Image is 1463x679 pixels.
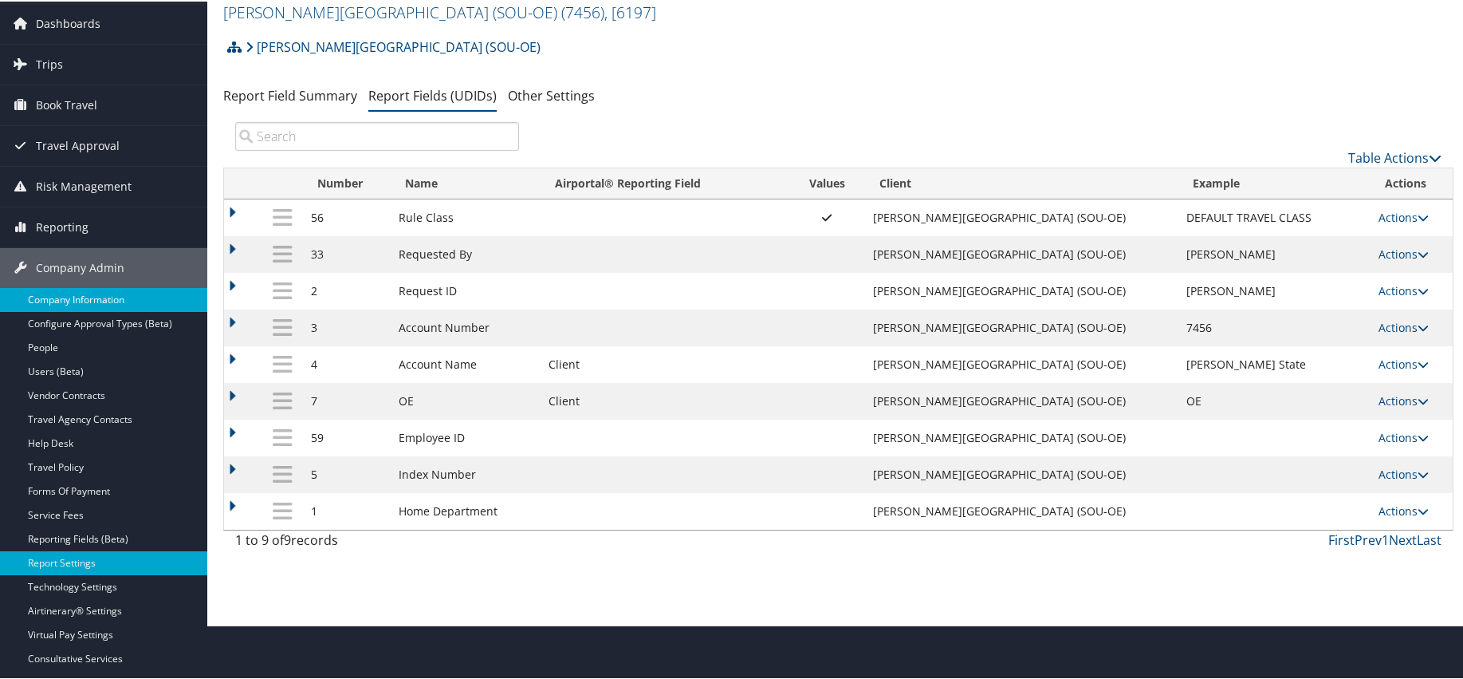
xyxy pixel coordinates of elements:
span: Dashboards [36,2,100,42]
td: 4 [303,345,391,381]
td: Client [541,345,789,381]
td: [PERSON_NAME][GEOGRAPHIC_DATA] (SOU-OE) [865,198,1179,235]
a: Actions [1378,318,1429,334]
td: 3 [303,308,391,345]
th: Values [789,167,865,198]
span: Risk Management [36,165,132,205]
td: Index Number [391,455,541,491]
td: OE [1178,381,1371,418]
a: Actions [1378,392,1429,407]
td: Employee ID [391,418,541,455]
td: [PERSON_NAME][GEOGRAPHIC_DATA] (SOU-OE) [865,418,1179,455]
td: Rule Class [391,198,541,235]
td: [PERSON_NAME][GEOGRAPHIC_DATA] (SOU-OE) [865,491,1179,528]
td: [PERSON_NAME] [1178,271,1371,308]
a: Report Field Summary [223,85,357,103]
td: 59 [303,418,391,455]
td: 7456 [1178,308,1371,345]
th: Name [391,167,541,198]
a: First [1328,530,1355,547]
td: 7 [303,381,391,418]
td: [PERSON_NAME][GEOGRAPHIC_DATA] (SOU-OE) [865,235,1179,271]
a: Last [1417,530,1441,547]
td: DEFAULT TRAVEL CLASS [1178,198,1371,235]
div: 1 to 9 of records [235,529,519,556]
span: Book Travel [36,84,97,124]
td: [PERSON_NAME][GEOGRAPHIC_DATA] (SOU-OE) [865,455,1179,491]
td: [PERSON_NAME][GEOGRAPHIC_DATA] (SOU-OE) [865,381,1179,418]
a: 1 [1382,530,1389,547]
a: [PERSON_NAME][GEOGRAPHIC_DATA] (SOU-OE) [246,30,541,61]
span: Reporting [36,206,88,246]
span: 9 [284,530,291,547]
a: Actions [1378,465,1429,480]
td: [PERSON_NAME] State [1178,345,1371,381]
td: [PERSON_NAME][GEOGRAPHIC_DATA] (SOU-OE) [865,345,1179,381]
td: [PERSON_NAME] [1178,235,1371,271]
td: 2 [303,271,391,308]
a: Prev [1355,530,1382,547]
th: : activate to sort column descending [262,167,304,198]
td: 1 [303,491,391,528]
span: Travel Approval [36,124,120,164]
td: Account Number [391,308,541,345]
th: Actions [1371,167,1453,198]
td: Client [541,381,789,418]
td: Request ID [391,271,541,308]
a: Actions [1378,245,1429,260]
a: Other Settings [508,85,595,103]
span: Company Admin [36,247,124,286]
a: Next [1389,530,1417,547]
td: 56 [303,198,391,235]
td: [PERSON_NAME][GEOGRAPHIC_DATA] (SOU-OE) [865,308,1179,345]
td: 33 [303,235,391,271]
td: 5 [303,455,391,491]
input: Search [235,120,519,149]
a: Table Actions [1348,148,1441,165]
td: Account Name [391,345,541,381]
a: Actions [1378,502,1429,517]
td: OE [391,381,541,418]
th: Number [303,167,391,198]
td: Home Department [391,491,541,528]
a: Actions [1378,355,1429,370]
span: Trips [36,43,63,83]
th: Client [865,167,1179,198]
td: [PERSON_NAME][GEOGRAPHIC_DATA] (SOU-OE) [865,271,1179,308]
th: Airportal&reg; Reporting Field [541,167,789,198]
a: Report Fields (UDIDs) [368,85,497,103]
td: Requested By [391,235,541,271]
th: Example [1178,167,1371,198]
a: Actions [1378,208,1429,223]
a: Actions [1378,428,1429,444]
a: Actions [1378,282,1429,297]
